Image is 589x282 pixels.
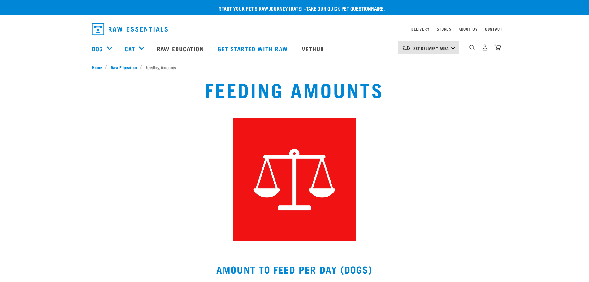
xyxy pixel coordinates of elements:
[402,45,410,50] img: van-moving.png
[125,44,135,53] a: Cat
[87,20,502,38] nav: dropdown navigation
[469,45,475,50] img: home-icon-1@2x.png
[494,44,501,51] img: home-icon@2x.png
[306,7,385,10] a: take our quick pet questionnaire.
[296,36,332,61] a: Vethub
[211,36,296,61] a: Get started with Raw
[485,28,502,30] a: Contact
[92,264,497,275] h2: AMOUNT TO FEED PER DAY (DOGS)
[233,118,356,241] img: Instagram_Core-Brand_Wildly-Good-Nutrition-3.jpg
[92,64,497,71] nav: breadcrumbs
[92,64,102,71] span: Home
[92,23,168,35] img: Raw Essentials Logo
[92,64,105,71] a: Home
[92,44,103,53] a: Dog
[411,28,429,30] a: Delivery
[151,36,211,61] a: Raw Education
[107,64,140,71] a: Raw Education
[459,28,477,30] a: About Us
[437,28,451,30] a: Stores
[413,47,449,49] span: Set Delivery Area
[482,44,488,51] img: user.png
[205,78,384,100] h1: Feeding Amounts
[111,64,137,71] span: Raw Education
